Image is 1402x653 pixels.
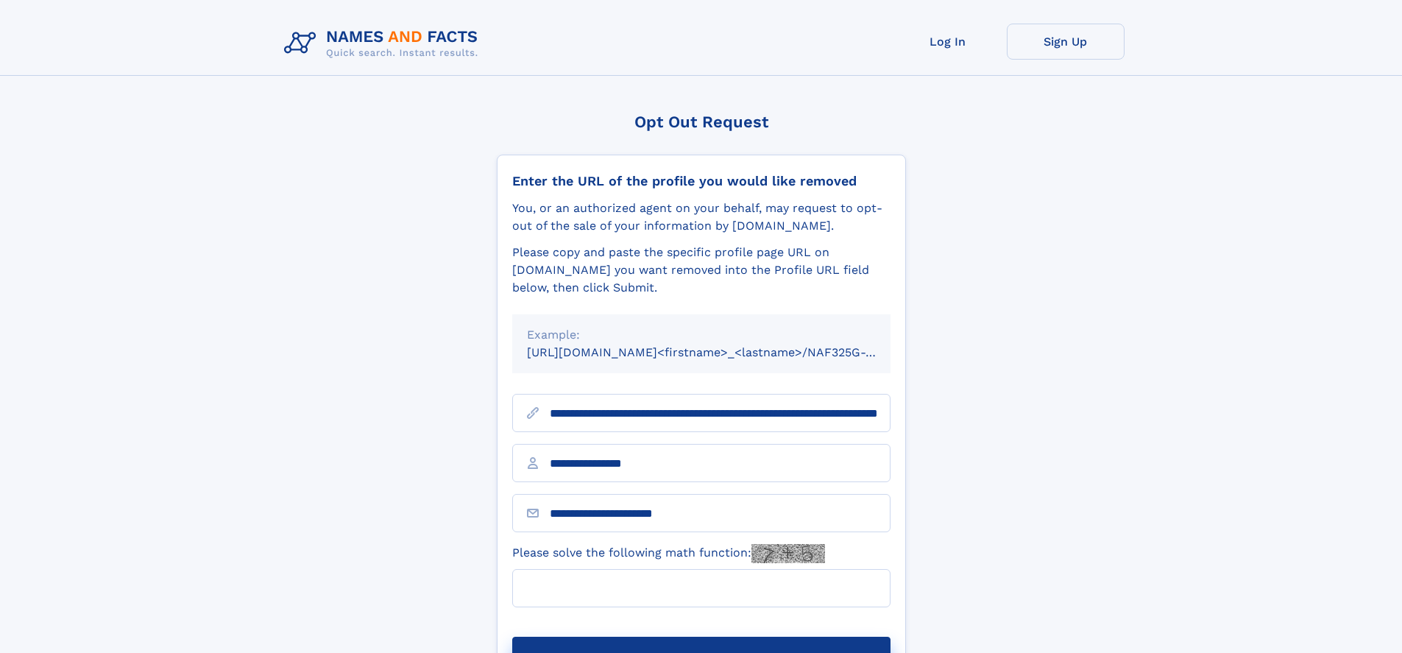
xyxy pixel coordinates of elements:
div: You, or an authorized agent on your behalf, may request to opt-out of the sale of your informatio... [512,200,891,235]
label: Please solve the following math function: [512,544,825,563]
div: Example: [527,326,876,344]
div: Please copy and paste the specific profile page URL on [DOMAIN_NAME] you want removed into the Pr... [512,244,891,297]
img: Logo Names and Facts [278,24,490,63]
small: [URL][DOMAIN_NAME]<firstname>_<lastname>/NAF325G-xxxxxxxx [527,345,918,359]
a: Log In [889,24,1007,60]
div: Enter the URL of the profile you would like removed [512,173,891,189]
a: Sign Up [1007,24,1125,60]
div: Opt Out Request [497,113,906,131]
